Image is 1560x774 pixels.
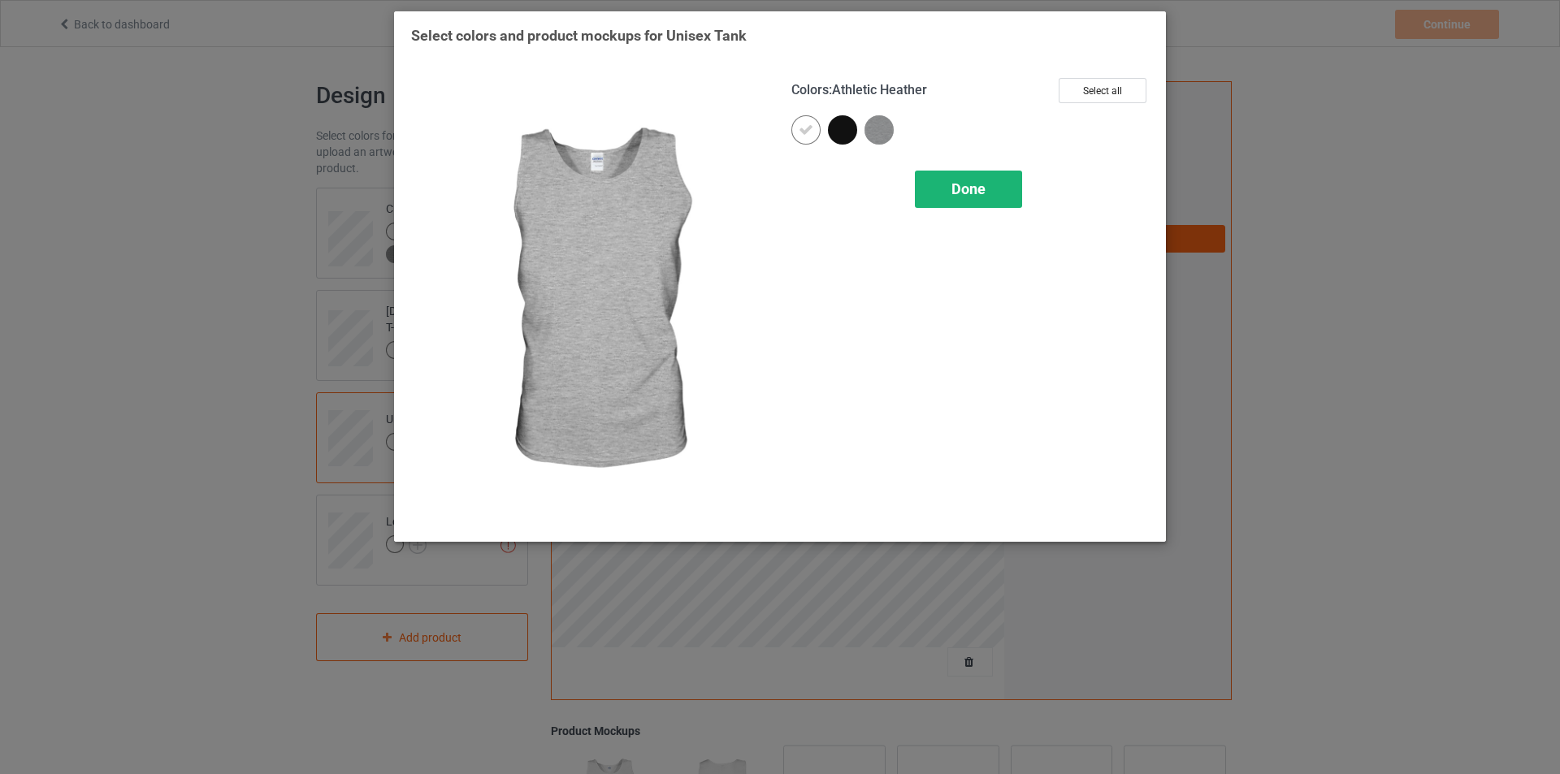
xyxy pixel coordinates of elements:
span: Athletic Heather [832,82,927,97]
h4: : [791,82,927,99]
button: Select all [1059,78,1146,103]
span: Done [951,180,986,197]
img: heather_texture.png [864,115,894,145]
span: Colors [791,82,829,97]
span: Select colors and product mockups for Unisex Tank [411,27,747,44]
img: regular.jpg [411,78,769,525]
